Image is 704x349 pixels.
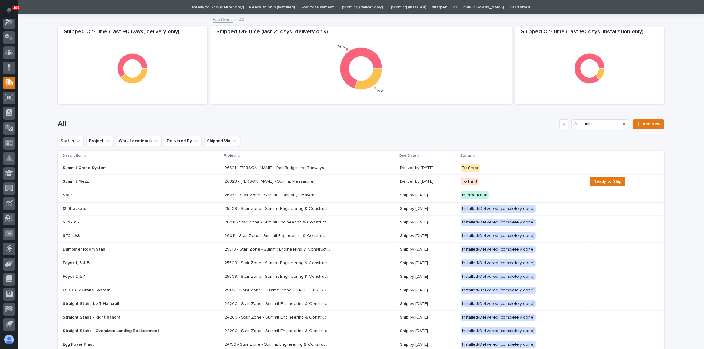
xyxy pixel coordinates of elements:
[58,270,664,283] tr: Foyer 2 & 425509 - Stair Zone - Summit Engineering & Construction - Convex Foyer25509 - Stair Zon...
[224,205,332,211] p: 25509 - Stair Zone - Summit Engineering & Construction - Convex Foyer
[461,314,536,321] div: Installed/Delivered (completely done)
[213,16,233,23] a: Fab Items
[432,0,448,14] a: All Open
[224,232,332,239] p: 26011 - Stair Zone - Summit Engineering & Construction - Convex Foyer Seq II
[461,300,536,308] div: Installed/Delivered (completely done)
[58,297,664,311] tr: Straight Stair - Left Handrail24200 - Stair Zone - Summit Engineering & Construction - Straight S...
[58,216,664,229] tr: ST1 - AS26011 - Stair Zone - Summit Engineering & Construction - Convex Foyer Seq II26011 - Stair...
[58,202,664,216] tr: (2) Brackets25509 - Stair Zone - Summit Engineering & Construction - Convex Foyer25509 - Stair Zo...
[400,274,456,279] p: Ship by [DATE]
[58,229,664,243] tr: ST2 - AS26011 - Stair Zone - Summit Engineering & Construction - Convex Foyer Seq II26011 - Stair...
[453,0,457,14] a: All
[224,341,332,347] p: 24156 - Stair Zone - Summit Engineering & Construction - Stairs
[400,328,456,334] p: Ship by [DATE]
[400,179,456,184] p: Deliver by [DATE]
[58,120,557,128] h1: All
[63,206,169,211] p: (2) Brackets
[461,341,536,348] div: Installed/Delivered (completely done)
[461,327,536,335] div: Installed/Delivered (completely done)
[58,29,207,39] div: Shipped On-Time (Last 90 Days, delivery only)
[58,175,664,188] tr: Summit Mezz26323 - [PERSON_NAME] - Summit Mezzanine26323 - [PERSON_NAME] - Summit Mezzanine Deliv...
[399,152,416,159] p: Due Date
[377,89,383,93] text: No
[224,219,332,225] p: 26011 - Stair Zone - Summit Engineering & Construction - Convex Foyer Seq II
[400,261,456,266] p: Ship by [DATE]
[63,342,169,347] p: Egg Foyer Plant
[239,16,244,23] p: All
[461,246,536,253] div: Installed/Delivered (completely done)
[461,287,536,294] div: Installed/Delivered (completely done)
[192,0,244,14] a: Ready to Ship (deliver only)
[58,324,664,338] tr: Straight Stairs - Oversized Landing Replacement24200 - Stair Zone - Summit Engineering & Construc...
[461,164,480,172] div: To Shop
[224,178,315,184] p: 26323 - [PERSON_NAME] - Summit Mezzanine
[461,191,489,199] div: In Production
[400,220,456,225] p: Ship by [DATE]
[338,45,345,49] text: Yes
[63,220,169,225] p: ST1 - AS
[461,205,536,213] div: Installed/Delivered (completely done)
[400,301,456,306] p: Ship by [DATE]
[63,247,169,252] p: Dumpster Room Stair
[63,193,169,198] p: Stair
[224,191,316,198] p: 26651 - Stair Zone - Summit Company - Maven
[63,261,169,266] p: Foyer 1, 3 & 5
[224,300,332,306] p: 24200 - Stair Zone - Summit Engineering & Construction - Straight Stairs w/oversized platfrom
[400,315,456,320] p: Ship by [DATE]
[515,29,664,39] div: Shipped On-Time (Last 90 days, installation only)
[224,246,332,252] p: 25510 - Stair Zone - Summit Engineering & Construction - Dumpster Room Stair
[461,219,536,226] div: Installed/Delivered (completely done)
[58,311,664,324] tr: Straight Stairs - Right handrail24200 - Stair Zone - Summit Engineering & Construction - Straight...
[461,259,536,267] div: Installed/Delivered (completely done)
[461,178,479,185] div: To Paint
[63,165,169,171] p: Summit Crane System
[400,165,456,171] p: Deliver by [DATE]
[400,233,456,239] p: Ship by [DATE]
[339,0,383,14] a: Upcoming (deliver only)
[224,287,332,293] p: 25137 - Hoist Zone - Summit Stone USA LLC - FSTRUL2 Crane System
[460,152,472,159] p: Status
[3,333,15,346] button: users-avatar
[224,164,325,171] p: 26321 - [PERSON_NAME] - Rail Bridge and Runways
[210,29,512,39] div: Shipped On-Time (last 21 days, delivery only)
[63,179,169,184] p: Summit Mezz
[58,283,664,297] tr: FSTRUL2 Crane System25137 - Hoist Zone - Summit Stone USA LLC - FSTRUL2 Crane System25137 - Hoist...
[63,152,83,159] p: Description
[400,206,456,211] p: Ship by [DATE]
[116,136,162,146] button: Work Location(s)
[3,4,15,16] button: Notifications
[594,178,621,185] span: Ready to Ship
[571,119,629,129] input: Search
[224,314,332,320] p: 24200 - Stair Zone - Summit Engineering & Construction - Straight Stairs w/oversized platfrom
[58,136,84,146] button: Status
[249,0,295,14] a: Ready to Ship (installed)
[63,315,169,320] p: Straight Stairs - Right handrail
[63,233,169,239] p: ST2 - AS
[224,152,237,159] p: Project
[58,256,664,270] tr: Foyer 1, 3 & 525509 - Stair Zone - Summit Engineering & Construction - Convex Foyer25509 - Stair ...
[400,247,456,252] p: Ship by [DATE]
[63,328,169,334] p: Straight Stairs - Oversized Landing Replacement
[224,327,332,334] p: 24200 - Stair Zone - Summit Engineering & Construction - Straight Stairs w/oversized platfrom
[300,0,334,14] a: Hold for Payment
[388,0,426,14] a: Upcoming (installed)
[63,288,169,293] p: FSTRUL2 Crane System
[400,342,456,347] p: Ship by [DATE]
[86,136,113,146] button: Project
[58,188,664,202] tr: Stair26651 - Stair Zone - Summit Company - Maven26651 - Stair Zone - Summit Company - Maven Ship ...
[204,136,240,146] button: Shipped Via
[509,0,530,14] a: Galvanized
[463,0,504,14] a: PWI/[PERSON_NAME]
[13,6,19,10] p: 100
[400,288,456,293] p: Ship by [DATE]
[63,301,169,306] p: Straight Stair - Left Handrail
[224,259,332,266] p: 25509 - Stair Zone - Summit Engineering & Construction - Convex Foyer
[590,177,625,186] button: Ready to Ship
[643,122,660,126] span: Add New
[633,119,664,129] a: Add New
[58,243,664,256] tr: Dumpster Room Stair25510 - Stair Zone - Summit Engineering & Construction - Dumpster Room Stair25...
[461,273,536,280] div: Installed/Delivered (completely done)
[400,193,456,198] p: Ship by [DATE]
[8,7,15,17] div: Notifications100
